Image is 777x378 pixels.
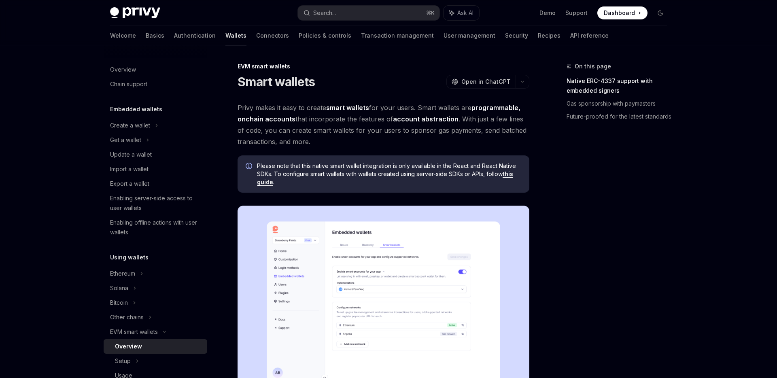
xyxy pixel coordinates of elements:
[446,75,516,89] button: Open in ChatGPT
[110,150,152,159] div: Update a wallet
[110,179,149,189] div: Export a wallet
[575,62,611,71] span: On this page
[104,339,207,354] a: Overview
[104,176,207,191] a: Export a wallet
[461,78,511,86] span: Open in ChatGPT
[110,164,149,174] div: Import a wallet
[110,312,144,322] div: Other chains
[567,110,673,123] a: Future-proofed for the latest standards
[225,26,246,45] a: Wallets
[104,62,207,77] a: Overview
[505,26,528,45] a: Security
[146,26,164,45] a: Basics
[444,26,495,45] a: User management
[393,115,459,123] a: account abstraction
[110,121,150,130] div: Create a wallet
[538,26,560,45] a: Recipes
[604,9,635,17] span: Dashboard
[110,104,162,114] h5: Embedded wallets
[238,62,529,70] div: EVM smart wallets
[104,147,207,162] a: Update a wallet
[110,79,147,89] div: Chain support
[299,26,351,45] a: Policies & controls
[104,215,207,240] a: Enabling offline actions with user wallets
[246,163,254,171] svg: Info
[110,269,135,278] div: Ethereum
[426,10,435,16] span: ⌘ K
[115,342,142,351] div: Overview
[313,8,336,18] div: Search...
[104,77,207,91] a: Chain support
[110,193,202,213] div: Enabling server-side access to user wallets
[110,298,128,308] div: Bitcoin
[567,97,673,110] a: Gas sponsorship with paymasters
[110,283,128,293] div: Solana
[257,162,521,186] span: Please note that this native smart wallet integration is only available in the React and React Na...
[567,74,673,97] a: Native ERC-4337 support with embedded signers
[565,9,588,17] a: Support
[110,7,160,19] img: dark logo
[104,162,207,176] a: Import a wallet
[326,104,369,112] strong: smart wallets
[539,9,556,17] a: Demo
[597,6,647,19] a: Dashboard
[174,26,216,45] a: Authentication
[654,6,667,19] button: Toggle dark mode
[298,6,439,20] button: Search...⌘K
[238,102,529,147] span: Privy makes it easy to create for your users. Smart wallets are that incorporate the features of ...
[115,356,131,366] div: Setup
[110,218,202,237] div: Enabling offline actions with user wallets
[570,26,609,45] a: API reference
[457,9,473,17] span: Ask AI
[361,26,434,45] a: Transaction management
[110,65,136,74] div: Overview
[110,253,149,262] h5: Using wallets
[256,26,289,45] a: Connectors
[104,191,207,215] a: Enabling server-side access to user wallets
[444,6,479,20] button: Ask AI
[110,26,136,45] a: Welcome
[110,327,158,337] div: EVM smart wallets
[238,74,315,89] h1: Smart wallets
[110,135,141,145] div: Get a wallet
